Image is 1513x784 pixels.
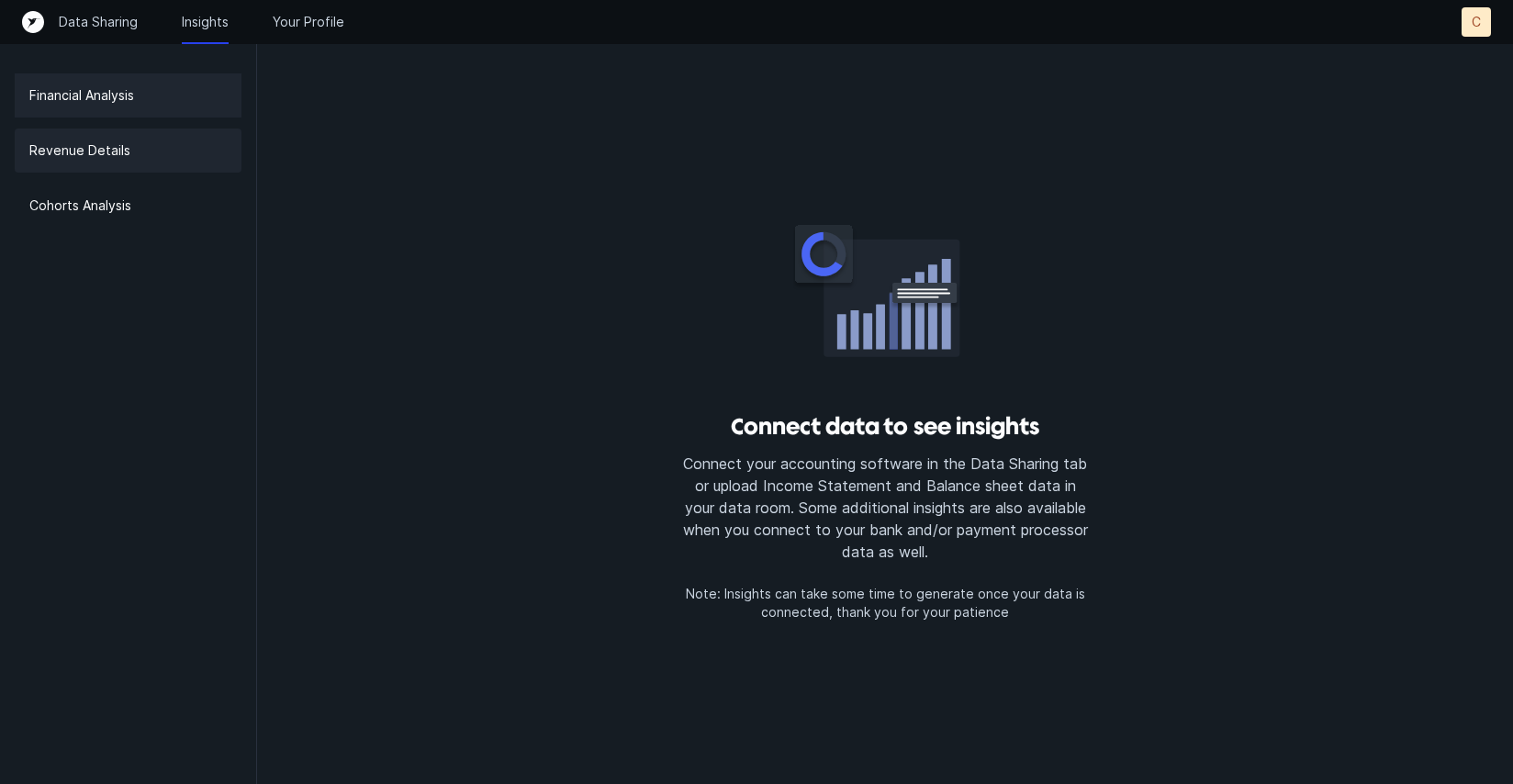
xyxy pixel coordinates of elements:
[273,13,344,31] a: Your Profile
[679,585,1091,622] p: Note: Insights can take some time to generate once your data is connected, thank you for your pat...
[15,184,241,228] a: Cohorts Analysis
[1472,13,1481,31] p: C
[15,129,241,173] a: Revenue Details
[1462,7,1491,37] button: C
[182,13,229,31] a: Insights
[29,195,131,217] p: Cohorts Analysis
[59,13,138,31] a: Data Sharing
[29,84,134,106] p: Financial Analysis
[29,140,130,162] p: Revenue Details
[15,73,241,118] a: Financial Analysis
[679,453,1091,563] p: Connect your accounting software in the Data Sharing tab or upload Income Statement and Balance s...
[679,412,1091,442] h3: Connect data to see insights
